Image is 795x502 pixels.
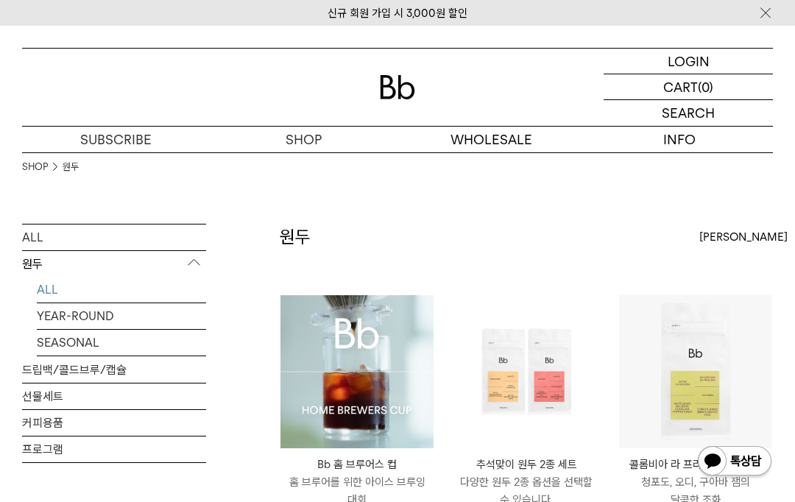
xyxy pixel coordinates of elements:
img: 콜롬비아 라 프라데라 디카페인 [619,295,772,448]
p: 추석맞이 원두 2종 세트 [450,456,603,473]
p: (0) [698,74,713,99]
a: LOGIN [604,49,773,74]
p: LOGIN [668,49,710,74]
a: SHOP [22,160,48,174]
a: 신규 회원 가입 시 3,000원 할인 [328,7,467,20]
a: 드립백/콜드브루/캡슐 [22,357,206,383]
a: ALL [37,277,206,303]
h2: 원두 [280,225,311,250]
p: WHOLESALE [397,127,585,152]
a: SHOP [210,127,397,152]
p: CART [663,74,698,99]
a: 커피용품 [22,410,206,436]
p: 원두 [22,251,206,277]
a: YEAR-ROUND [37,303,206,329]
p: Bb 홈 브루어스 컵 [280,456,434,473]
img: 카카오톡 채널 1:1 채팅 버튼 [696,445,773,480]
p: INFO [585,127,773,152]
a: 선물세트 [22,383,206,409]
a: ALL [22,225,206,250]
a: CART (0) [604,74,773,100]
a: SUBSCRIBE [22,127,210,152]
img: 추석맞이 원두 2종 세트 [450,295,603,448]
img: 로고 [380,75,415,99]
a: 프로그램 [22,436,206,462]
a: 원두 [63,160,79,174]
a: SEASONAL [37,330,206,356]
span: [PERSON_NAME] [699,228,788,246]
img: Bb 홈 브루어스 컵 [280,295,434,448]
p: SEARCH [662,100,715,126]
p: 콜롬비아 라 프라데라 디카페인 [619,456,772,473]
